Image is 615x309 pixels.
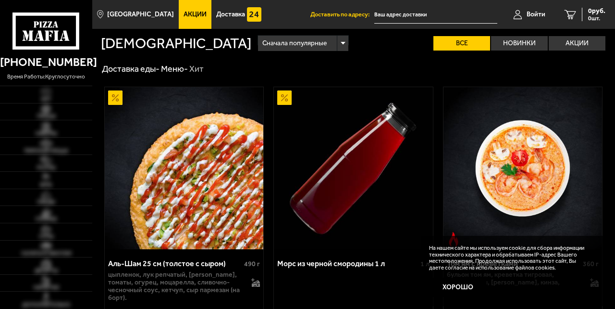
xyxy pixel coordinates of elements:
span: Акции [184,11,207,18]
span: 0 руб. [588,8,605,14]
img: Морс из черной смородины 1 л [274,87,432,249]
button: Хорошо [429,278,487,297]
span: Войти [527,11,545,18]
span: Доставка [216,11,245,18]
label: Новинки [491,36,548,51]
label: Акции [549,36,605,51]
a: Доставка еды- [102,64,160,74]
span: Сначала популярные [262,34,327,52]
span: 1 л [420,260,430,268]
span: 0 шт. [588,15,605,21]
img: Акционный [277,90,292,105]
div: Хит [189,64,204,75]
input: Ваш адрес доставки [374,6,497,24]
span: Доставить по адресу: [310,12,374,18]
a: Меню- [161,64,188,74]
h1: [DEMOGRAPHIC_DATA] [101,36,251,51]
a: Острое блюдоТом ям с креветками [443,87,602,249]
img: Острое блюдо [446,232,461,246]
div: Аль-Шам 25 см (толстое с сыром) [108,259,242,268]
span: [GEOGRAPHIC_DATA] [107,11,174,18]
img: Акционный [108,90,123,105]
img: 15daf4d41897b9f0e9f617042186c801.svg [247,7,261,22]
img: Аль-Шам 25 см (толстое с сыром) [105,87,263,249]
p: цыпленок, лук репчатый, [PERSON_NAME], томаты, огурец, моцарелла, сливочно-чесночный соус, кетчуп... [108,271,245,302]
a: АкционныйАль-Шам 25 см (толстое с сыром) [105,87,263,249]
label: Все [433,36,490,51]
img: Том ям с креветками [443,87,602,249]
a: АкционныйМорс из черной смородины 1 л [274,87,432,249]
div: Морс из черной смородины 1 л [277,259,418,268]
p: На нашем сайте мы используем cookie для сбора информации технического характера и обрабатываем IP... [429,245,592,271]
span: 490 г [244,260,260,268]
